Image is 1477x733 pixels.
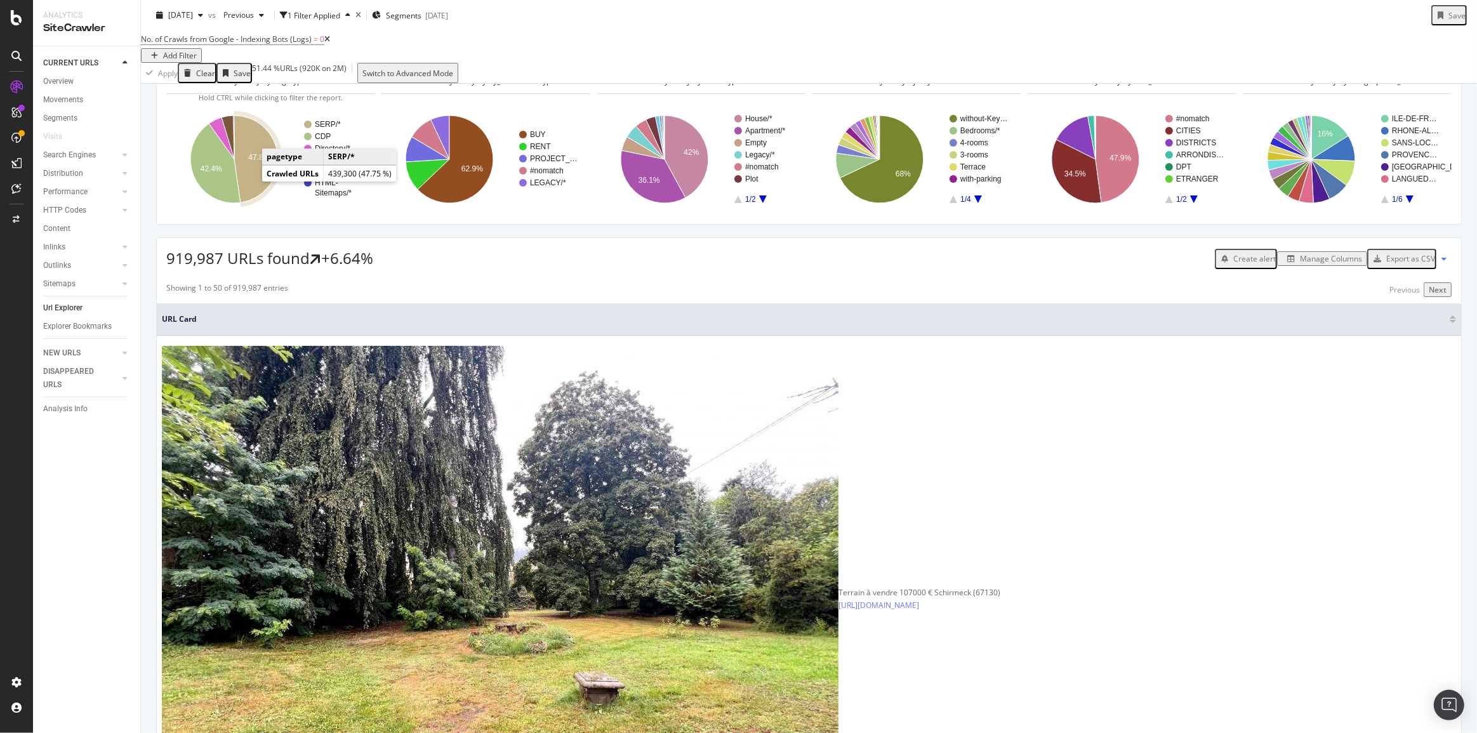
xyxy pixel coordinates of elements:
a: Overview [43,75,131,88]
span: URLs Crawled By Botify By geographical_localization [1255,76,1440,86]
button: Manage Columns [1277,251,1367,266]
div: Content [43,222,70,235]
a: Url Explorer [43,301,131,315]
div: +6.64% [321,248,373,269]
text: Directory/* [315,145,350,154]
span: 919,987 URLs found [166,248,310,269]
text: 68% [896,170,911,179]
svg: A chart. [812,104,1019,215]
div: Url Explorer [43,301,83,315]
div: A chart. [1028,104,1235,215]
div: Save [1448,10,1466,20]
a: Content [43,222,131,235]
text: RHONE-AL… [1392,127,1439,136]
text: with-parking [960,175,1002,184]
a: [URL][DOMAIN_NAME] [838,599,919,612]
div: Outlinks [43,259,71,272]
a: Performance [43,185,119,199]
text: 47.9% [1109,154,1131,162]
span: URLs Crawled By Botify By geo_lvl [1040,76,1160,86]
a: Visits [43,130,75,143]
span: URL Card [162,314,1447,325]
a: Distribution [43,167,119,180]
text: 1/2 [1176,195,1187,204]
text: Terrace [960,163,986,172]
svg: A chart. [381,104,589,215]
text: 47.8% [248,154,270,162]
span: URLs Crawled By Botify By by_distributiontype [394,76,555,86]
button: Switch to Advanced Mode [357,63,458,83]
button: Segments[DATE] [372,5,448,25]
text: CDP [315,133,331,142]
button: Next [1424,282,1452,297]
text: 42% [684,149,699,157]
div: Switch to Advanced Mode [362,68,453,79]
div: Apply [158,68,178,79]
text: SANS-LOC… [1392,139,1438,148]
text: 1/4 [961,195,972,204]
div: Search Engines [43,149,96,162]
span: URLs Crawled By Botify By estatetype [609,76,741,86]
a: Search Engines [43,149,119,162]
a: Explorer Bookmarks [43,320,131,333]
span: Hold CTRL while clicking to filter the report. [199,93,343,102]
div: Create alert [1233,253,1276,264]
div: Open Intercom Messenger [1434,690,1464,720]
span: No. of Crawls from Google - Indexing Bots (Logs) [141,34,312,44]
span: 2025 Aug. 29th [168,10,193,20]
text: [GEOGRAPHIC_DATA] [1392,163,1471,172]
button: Previous [218,5,269,25]
div: Manage Columns [1300,253,1362,264]
text: PROJECT_… [530,155,578,164]
a: Outlinks [43,259,119,272]
span: URLs Crawled By Botify By pagetype [178,76,306,86]
td: pagetype [262,149,324,165]
div: Export as CSV [1386,253,1435,264]
div: Clear [196,68,215,79]
text: #nomatch [745,163,779,172]
a: DISAPPEARED URLS [43,365,119,392]
text: DISTRICTS [1176,139,1216,148]
text: 62.9% [461,165,483,174]
div: Explorer Bookmarks [43,320,112,333]
div: Add Filter [163,50,197,61]
text: #nomatch [530,167,564,176]
a: Segments [43,112,131,125]
div: DISAPPEARED URLS [43,365,107,392]
div: Segments [43,112,77,125]
div: Overview [43,75,74,88]
div: Inlinks [43,241,65,254]
a: CURRENT URLS [43,56,119,70]
button: Add Filter [141,48,202,63]
text: House/* [745,115,772,124]
text: 3-rooms [960,151,988,160]
text: LEGACY/* [530,179,566,188]
text: Bedrooms/* [960,127,1000,136]
text: 1/2 [745,195,756,204]
button: [DATE] [151,5,208,25]
text: 4-rooms [960,139,988,148]
div: [DATE] [425,10,448,20]
div: HTTP Codes [43,204,86,217]
text: DPT [1176,163,1192,172]
div: Showing 1 to 50 of 919,987 entries [166,282,288,297]
text: ETRANGER [1176,175,1219,184]
svg: A chart. [1243,104,1452,215]
text: ILE-DE-FR… [1392,115,1437,124]
span: vs [208,10,218,20]
button: Save [1431,5,1467,25]
text: Sitemaps/* [315,189,352,198]
svg: A chart. [597,104,804,215]
div: Distribution [43,167,83,180]
a: Analysis Info [43,402,131,416]
div: CURRENT URLS [43,56,98,70]
button: Save [216,63,252,83]
button: Previous [1386,284,1424,296]
text: 16% [1318,130,1333,139]
text: 36.1% [639,176,660,185]
svg: A chart. [166,104,374,215]
div: 51.44 % URLs ( 920K on 2M ) [252,63,347,83]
